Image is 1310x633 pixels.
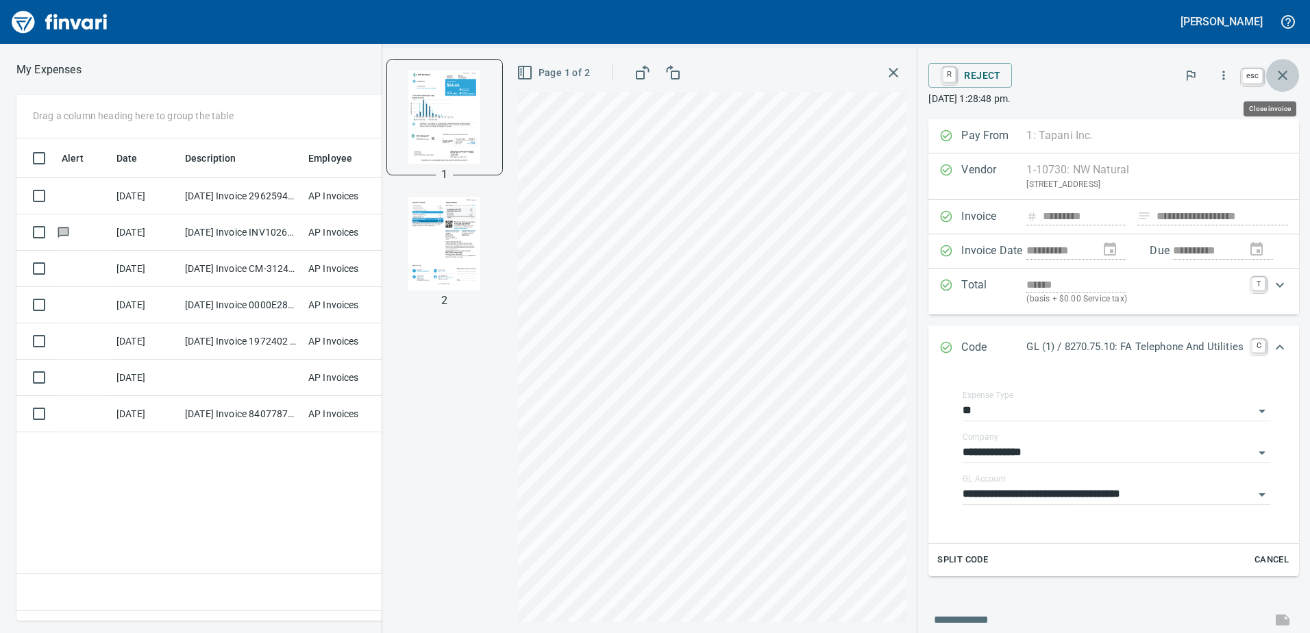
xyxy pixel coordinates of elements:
[303,178,406,214] td: AP Invoices
[519,64,590,82] span: Page 1 of 2
[62,150,101,166] span: Alert
[1026,339,1244,355] p: GL (1) / 8270.75.10: FA Telephone And Utilities
[441,293,447,309] p: 2
[185,150,254,166] span: Description
[303,323,406,360] td: AP Invoices
[180,178,303,214] td: [DATE] Invoice 29625949 from [PERSON_NAME] Hvac Services Inc (1-10453)
[943,67,956,82] a: R
[441,166,447,183] p: 1
[308,150,352,166] span: Employee
[111,214,180,251] td: [DATE]
[180,396,303,432] td: [DATE] Invoice 8407787558 from Cintas Fas Lockbox (1-10173)
[16,62,82,78] nav: breadcrumb
[928,269,1299,314] div: Expand
[303,287,406,323] td: AP Invoices
[1252,443,1272,462] button: Open
[111,251,180,287] td: [DATE]
[963,391,1013,399] label: Expense Type
[116,150,138,166] span: Date
[963,475,1006,483] label: GL Account
[16,62,82,78] p: My Expenses
[308,150,370,166] span: Employee
[963,433,998,441] label: Company
[1252,401,1272,421] button: Open
[928,63,1011,88] button: RReject
[303,360,406,396] td: AP Invoices
[180,287,303,323] td: [DATE] Invoice 0000E28842395 from UPS (1-30551)
[33,109,234,123] p: Drag a column heading here to group the table
[961,277,1026,306] p: Total
[928,325,1299,371] div: Expand
[62,150,84,166] span: Alert
[1252,339,1265,353] a: C
[303,214,406,251] td: AP Invoices
[1026,293,1244,306] p: (basis + $0.00 Service tax)
[111,287,180,323] td: [DATE]
[1177,11,1266,32] button: [PERSON_NAME]
[1253,552,1290,568] span: Cancel
[928,92,1299,105] p: [DATE] 1:28:48 pm.
[928,371,1299,576] div: Expand
[398,71,491,164] img: Page 1
[56,227,71,236] span: Has messages
[303,396,406,432] td: AP Invoices
[1252,277,1265,290] a: T
[180,214,303,251] td: [DATE] Invoice INV10264176 from [GEOGRAPHIC_DATA] (1-24796)
[398,197,491,290] img: Page 2
[961,339,1026,357] p: Code
[1250,549,1294,571] button: Cancel
[303,251,406,287] td: AP Invoices
[937,552,988,568] span: Split Code
[8,5,111,38] img: Finvari
[111,360,180,396] td: [DATE]
[939,64,1000,87] span: Reject
[1242,69,1263,84] a: esc
[514,60,595,86] button: Page 1 of 2
[1252,485,1272,504] button: Open
[111,178,180,214] td: [DATE]
[185,150,236,166] span: Description
[111,323,180,360] td: [DATE]
[180,323,303,360] td: [DATE] Invoice 1972402 from [PERSON_NAME] Co (1-23227)
[1181,14,1263,29] h5: [PERSON_NAME]
[934,549,991,571] button: Split Code
[180,251,303,287] td: [DATE] Invoice CM-3124323 from United Site Services (1-11055)
[116,150,156,166] span: Date
[111,396,180,432] td: [DATE]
